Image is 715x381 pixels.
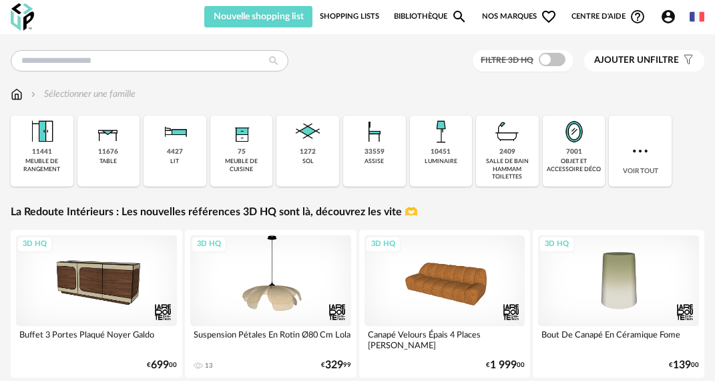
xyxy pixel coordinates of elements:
img: Salle%20de%20bain.png [491,116,523,148]
button: Nouvelle shopping list [204,6,312,27]
span: Nos marques [482,6,557,27]
div: Suspension Pétales En Rotin Ø80 Cm Lola [190,326,351,353]
div: Canapé Velours Épais 4 Places [PERSON_NAME] [365,326,525,353]
img: Miroir.png [558,116,590,148]
img: Rangement.png [226,116,258,148]
div: 75 [238,148,246,156]
a: 3D HQ Buffet 3 Portes Plaqué Noyer Galdo €69900 [11,230,182,377]
span: Filtre 3D HQ [481,56,533,64]
div: 3D HQ [539,236,575,253]
img: Meuble%20de%20rangement.png [26,116,58,148]
span: Account Circle icon [660,9,682,25]
span: Heart Outline icon [541,9,557,25]
span: Filter icon [679,55,694,66]
span: Account Circle icon [660,9,676,25]
span: 1 999 [490,361,517,370]
span: filtre [594,55,679,66]
span: 329 [325,361,343,370]
div: sol [302,158,314,165]
div: meuble de cuisine [214,158,269,173]
div: assise [365,158,384,165]
div: 3D HQ [17,236,53,253]
div: € 00 [147,361,177,370]
div: 11676 [98,148,118,156]
span: Help Circle Outline icon [630,9,646,25]
a: BibliothèqueMagnify icon [394,6,467,27]
span: Nouvelle shopping list [214,12,304,21]
span: Ajouter un [594,55,650,65]
span: 139 [673,361,691,370]
span: 699 [151,361,169,370]
div: 7001 [566,148,582,156]
a: 3D HQ Suspension Pétales En Rotin Ø80 Cm Lola 13 €32999 [185,230,356,377]
span: Centre d'aideHelp Circle Outline icon [571,9,646,25]
span: Magnify icon [451,9,467,25]
a: La Redoute Intérieurs : Les nouvelles références 3D HQ sont là, découvrez les vite 🫶 [11,205,418,219]
div: lit [170,158,179,165]
div: 2409 [499,148,515,156]
div: Voir tout [609,116,672,186]
div: € 00 [486,361,525,370]
button: Ajouter unfiltre Filter icon [584,50,704,72]
a: 3D HQ Canapé Velours Épais 4 Places [PERSON_NAME] €1 99900 [359,230,531,377]
div: table [99,158,117,165]
div: 11441 [32,148,52,156]
div: Bout De Canapé En Céramique Fome [538,326,699,353]
div: € 99 [321,361,351,370]
img: fr [690,9,704,24]
div: 1272 [300,148,316,156]
div: 3D HQ [365,236,401,253]
img: OXP [11,3,34,31]
div: € 00 [669,361,699,370]
div: 3D HQ [191,236,227,253]
img: svg+xml;base64,PHN2ZyB3aWR0aD0iMTYiIGhlaWdodD0iMTciIHZpZXdCb3g9IjAgMCAxNiAxNyIgZmlsbD0ibm9uZSIgeG... [11,88,23,101]
div: Buffet 3 Portes Plaqué Noyer Galdo [16,326,177,353]
img: Literie.png [159,116,191,148]
div: objet et accessoire déco [547,158,602,173]
div: 13 [205,362,213,370]
div: 4427 [167,148,183,156]
div: salle de bain hammam toilettes [480,158,535,180]
a: Shopping Lists [320,6,379,27]
img: svg+xml;base64,PHN2ZyB3aWR0aD0iMTYiIGhlaWdodD0iMTYiIHZpZXdCb3g9IjAgMCAxNiAxNiIgZmlsbD0ibm9uZSIgeG... [28,88,39,101]
img: Luminaire.png [425,116,457,148]
div: 10451 [431,148,451,156]
div: 33559 [365,148,385,156]
div: meuble de rangement [15,158,69,173]
div: luminaire [425,158,457,165]
img: Table.png [92,116,124,148]
img: Sol.png [292,116,324,148]
a: 3D HQ Bout De Canapé En Céramique Fome €13900 [533,230,704,377]
div: Sélectionner une famille [28,88,136,101]
img: more.7b13dc1.svg [630,140,651,162]
img: Assise.png [359,116,391,148]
